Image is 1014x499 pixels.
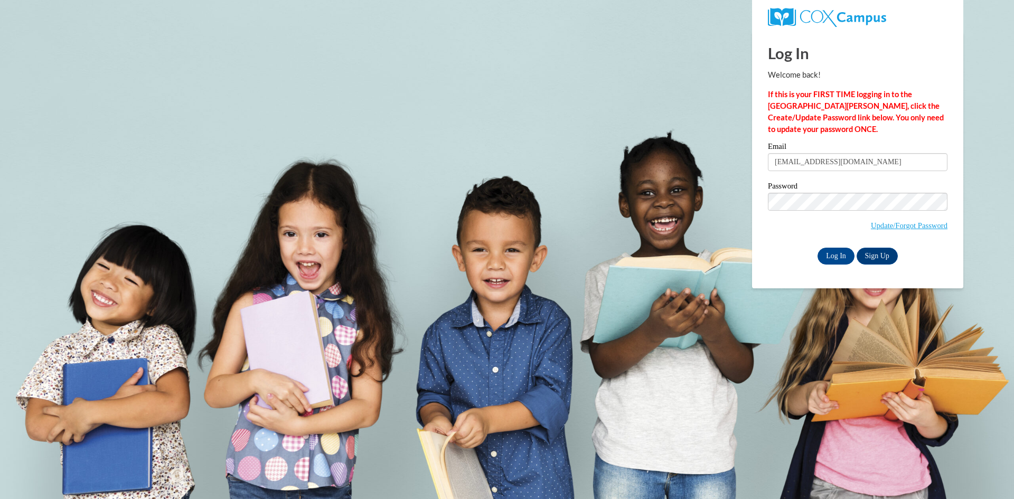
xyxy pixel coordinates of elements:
p: Welcome back! [768,69,947,81]
label: Password [768,182,947,193]
h1: Log In [768,42,947,64]
label: Email [768,143,947,153]
input: Log In [818,248,855,265]
a: COX Campus [768,8,947,27]
a: Update/Forgot Password [871,221,947,230]
a: Sign Up [857,248,898,265]
img: COX Campus [768,8,886,27]
strong: If this is your FIRST TIME logging in to the [GEOGRAPHIC_DATA][PERSON_NAME], click the Create/Upd... [768,90,944,134]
